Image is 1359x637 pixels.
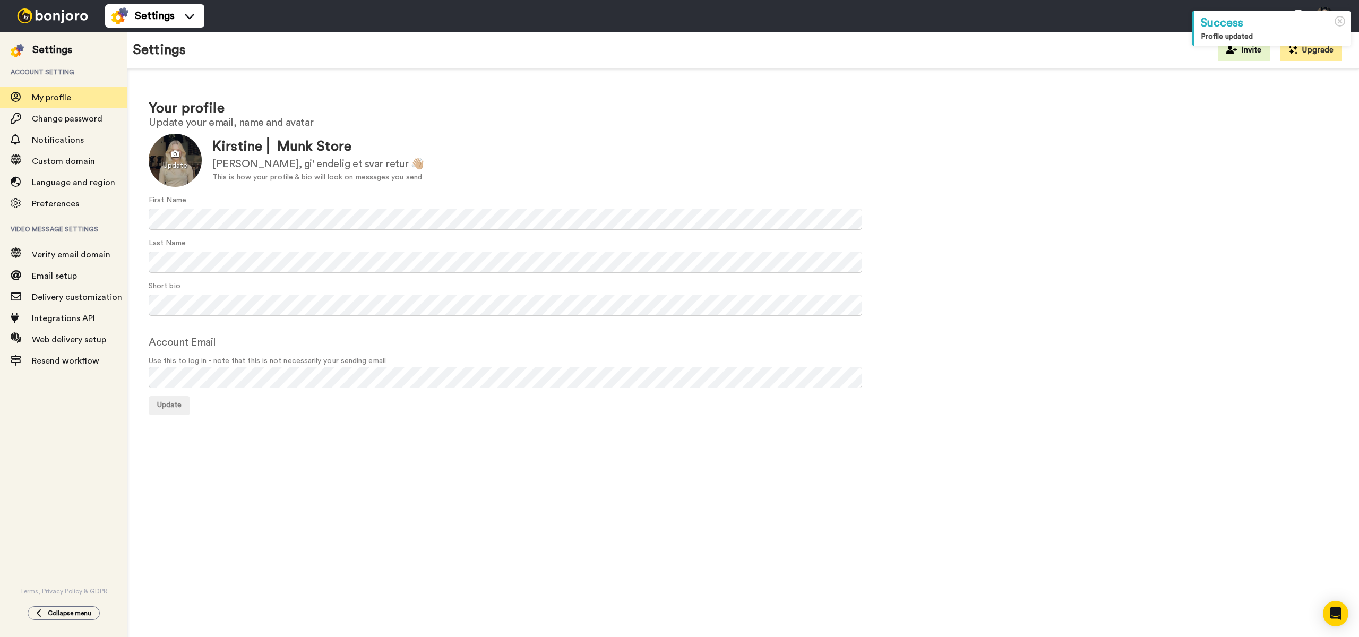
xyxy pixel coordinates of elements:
[32,335,106,344] span: Web delivery setup
[212,157,424,172] div: [PERSON_NAME], gi' endelig et svar retur 👋🏼
[32,93,71,102] span: My profile
[32,115,102,123] span: Change password
[32,136,84,144] span: Notifications
[13,8,92,23] img: bj-logo-header-white.svg
[157,401,182,409] span: Update
[133,42,186,58] h1: Settings
[32,251,110,259] span: Verify email domain
[48,609,91,617] span: Collapse menu
[212,172,424,183] div: This is how your profile & bio will look on messages you send
[32,272,77,280] span: Email setup
[1323,601,1348,626] div: Open Intercom Messenger
[135,8,175,23] span: Settings
[32,314,95,323] span: Integrations API
[149,281,180,292] label: Short bio
[149,356,1338,367] span: Use this to log in - note that this is not necessarily your sending email
[28,606,100,620] button: Collapse menu
[1280,40,1342,61] button: Upgrade
[149,101,1338,116] h1: Your profile
[149,195,186,206] label: First Name
[11,44,24,57] img: settings-colored.svg
[149,238,186,249] label: Last Name
[32,200,79,208] span: Preferences
[32,357,99,365] span: Resend workflow
[1201,31,1345,42] div: Profile updated
[149,117,1338,128] h2: Update your email, name and avatar
[149,334,216,350] label: Account Email
[1218,40,1270,61] button: Invite
[1201,15,1345,31] div: Success
[32,293,122,302] span: Delivery customization
[212,137,424,157] div: Kirstine ⎜ Munk Store
[149,396,190,415] button: Update
[32,157,95,166] span: Custom domain
[32,42,72,57] div: Settings
[111,7,128,24] img: settings-colored.svg
[32,178,115,187] span: Language and region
